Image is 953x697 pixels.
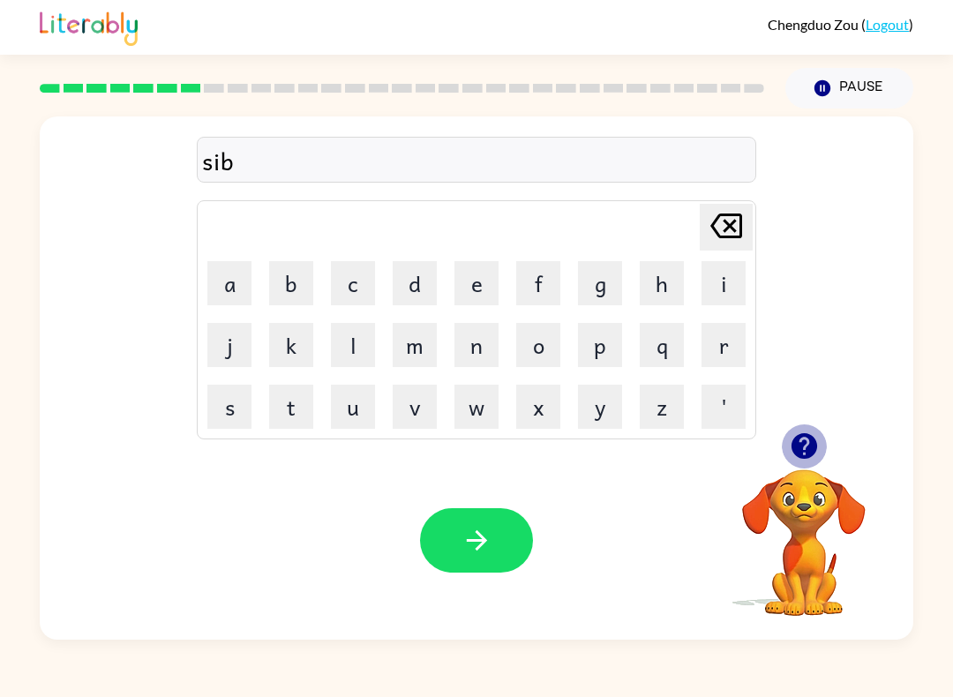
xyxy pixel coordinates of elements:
button: x [516,385,560,429]
button: e [454,261,499,305]
img: Literably [40,7,138,46]
button: o [516,323,560,367]
video: Your browser must support playing .mp4 files to use Literably. Please try using another browser. [716,442,892,618]
button: h [640,261,684,305]
button: z [640,385,684,429]
button: f [516,261,560,305]
span: Chengduo Zou [768,16,861,33]
button: l [331,323,375,367]
button: q [640,323,684,367]
button: ' [702,385,746,429]
button: v [393,385,437,429]
button: b [269,261,313,305]
button: r [702,323,746,367]
button: d [393,261,437,305]
button: w [454,385,499,429]
button: s [207,385,251,429]
div: ( ) [768,16,913,33]
div: sib [202,142,751,179]
button: k [269,323,313,367]
button: u [331,385,375,429]
button: Pause [785,68,913,109]
button: c [331,261,375,305]
button: y [578,385,622,429]
button: m [393,323,437,367]
button: j [207,323,251,367]
button: n [454,323,499,367]
a: Logout [866,16,909,33]
button: p [578,323,622,367]
button: a [207,261,251,305]
button: t [269,385,313,429]
button: i [702,261,746,305]
button: g [578,261,622,305]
